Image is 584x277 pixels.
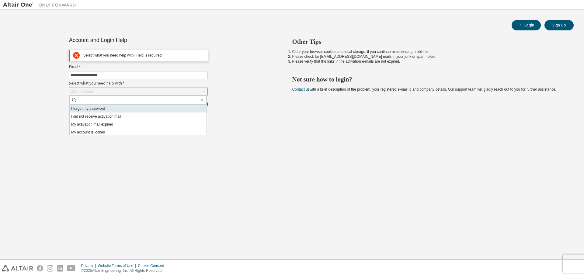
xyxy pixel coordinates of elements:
[71,89,93,94] div: Click to select
[512,20,541,30] button: Login
[292,87,556,92] span: with a brief description of the problem, your registered e-mail id and company details. Our suppo...
[2,265,33,272] img: altair_logo.svg
[69,64,208,69] label: Email
[138,263,167,268] div: Cookie Consent
[292,49,563,54] li: Clear your browser cookies and local storage, if you continue experiencing problems.
[81,263,98,268] div: Privacy
[292,38,563,46] h2: Other Tips
[67,265,76,272] img: youtube.svg
[47,265,53,272] img: instagram.svg
[69,81,208,86] label: Select what you need help with
[292,75,563,83] h2: Not sure how to login?
[70,105,207,113] li: I forgot my password
[98,263,138,268] div: Website Terms of Use
[83,53,205,58] div: Select what you need help with: Field is required
[3,2,79,8] img: Altair One
[292,87,310,92] a: Contact us
[37,265,43,272] img: facebook.svg
[69,88,207,95] div: Click to select
[57,265,63,272] img: linkedin.svg
[292,54,563,59] li: Please check for [EMAIL_ADDRESS][DOMAIN_NAME] mails in your junk or spam folder.
[292,59,563,64] li: Please verify that the links in the activation e-mails are not expired.
[81,268,168,273] p: © 2025 Altair Engineering, Inc. All Rights Reserved.
[69,38,180,43] div: Account and Login Help
[544,20,574,30] button: Sign Up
